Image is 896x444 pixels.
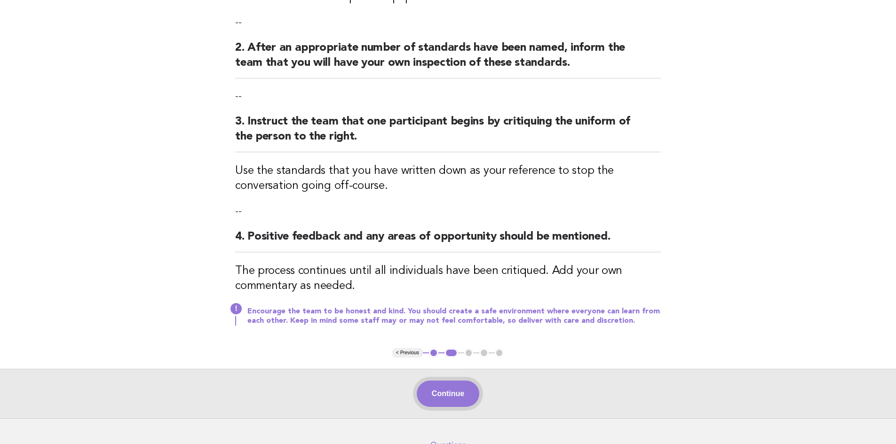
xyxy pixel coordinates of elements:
p: Encourage the team to be honest and kind. You should create a safe environment where everyone can... [247,307,661,326]
h2: 4. Positive feedback and any areas of opportunity should be mentioned. [235,229,661,252]
h2: 3. Instruct the team that one participant begins by critiquing the uniform of the person to the r... [235,114,661,152]
p: -- [235,205,661,218]
button: Continue [417,381,479,407]
p: -- [235,16,661,29]
button: < Previous [392,348,423,358]
button: 2 [444,348,458,358]
h2: 2. After an appropriate number of standards have been named, inform the team that you will have y... [235,40,661,78]
h3: Use the standards that you have written down as your reference to stop the conversation going off... [235,164,661,194]
h3: The process continues until all individuals have been critiqued. Add your own commentary as needed. [235,264,661,294]
button: 1 [429,348,438,358]
p: -- [235,90,661,103]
